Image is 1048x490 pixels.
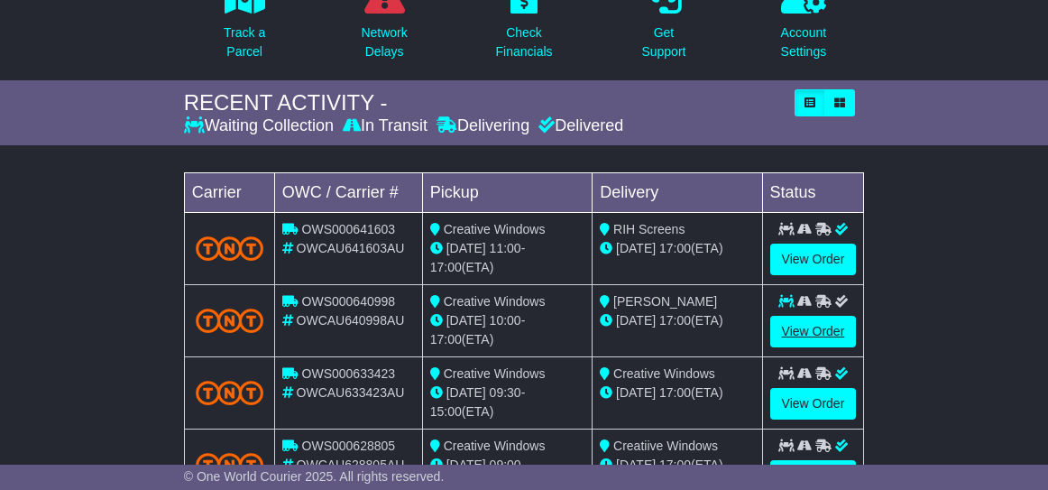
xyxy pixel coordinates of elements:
[762,172,864,212] td: Status
[196,236,263,261] img: TNT_Domestic.png
[659,458,691,472] span: 17:00
[613,222,685,236] span: RIH Screens
[444,294,546,309] span: Creative Windows
[184,116,338,136] div: Waiting Collection
[600,239,754,258] div: (ETA)
[338,116,432,136] div: In Transit
[770,244,857,275] a: View Order
[224,23,265,61] p: Track a Parcel
[446,313,486,328] span: [DATE]
[302,366,396,381] span: OWS000633423
[297,241,405,255] span: OWCAU641603AU
[600,456,754,475] div: (ETA)
[490,241,521,255] span: 11:00
[613,294,717,309] span: [PERSON_NAME]
[659,385,691,400] span: 17:00
[422,172,592,212] td: Pickup
[196,309,263,333] img: TNT_Domestic.png
[430,260,462,274] span: 17:00
[496,23,553,61] p: Check Financials
[446,241,486,255] span: [DATE]
[430,332,462,347] span: 17:00
[302,222,396,236] span: OWS000641603
[770,388,857,420] a: View Order
[600,384,754,402] div: (ETA)
[274,172,422,212] td: OWC / Carrier #
[196,453,263,477] img: TNT_Domestic.png
[490,385,521,400] span: 09:30
[430,239,584,277] div: - (ETA)
[444,439,546,453] span: Creative Windows
[432,116,534,136] div: Delivering
[770,316,857,347] a: View Order
[430,311,584,349] div: - (ETA)
[490,458,521,472] span: 09:00
[616,385,656,400] span: [DATE]
[593,172,762,212] td: Delivery
[781,23,827,61] p: Account Settings
[616,313,656,328] span: [DATE]
[659,313,691,328] span: 17:00
[184,172,274,212] td: Carrier
[302,294,396,309] span: OWS000640998
[613,366,715,381] span: Creative Windows
[490,313,521,328] span: 10:00
[297,313,405,328] span: OWCAU640998AU
[641,23,685,61] p: Get Support
[616,241,656,255] span: [DATE]
[184,469,445,484] span: © One World Courier 2025. All rights reserved.
[196,381,263,405] img: TNT_Domestic.png
[430,384,584,421] div: - (ETA)
[446,458,486,472] span: [DATE]
[444,222,546,236] span: Creative Windows
[446,385,486,400] span: [DATE]
[613,439,718,453] span: Creatiive Windows
[616,458,656,472] span: [DATE]
[659,241,691,255] span: 17:00
[600,311,754,330] div: (ETA)
[297,385,405,400] span: OWCAU633423AU
[297,458,405,472] span: OWCAU628805AU
[184,90,786,116] div: RECENT ACTIVITY -
[361,23,407,61] p: Network Delays
[430,404,462,419] span: 15:00
[444,366,546,381] span: Creative Windows
[302,439,396,453] span: OWS000628805
[534,116,623,136] div: Delivered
